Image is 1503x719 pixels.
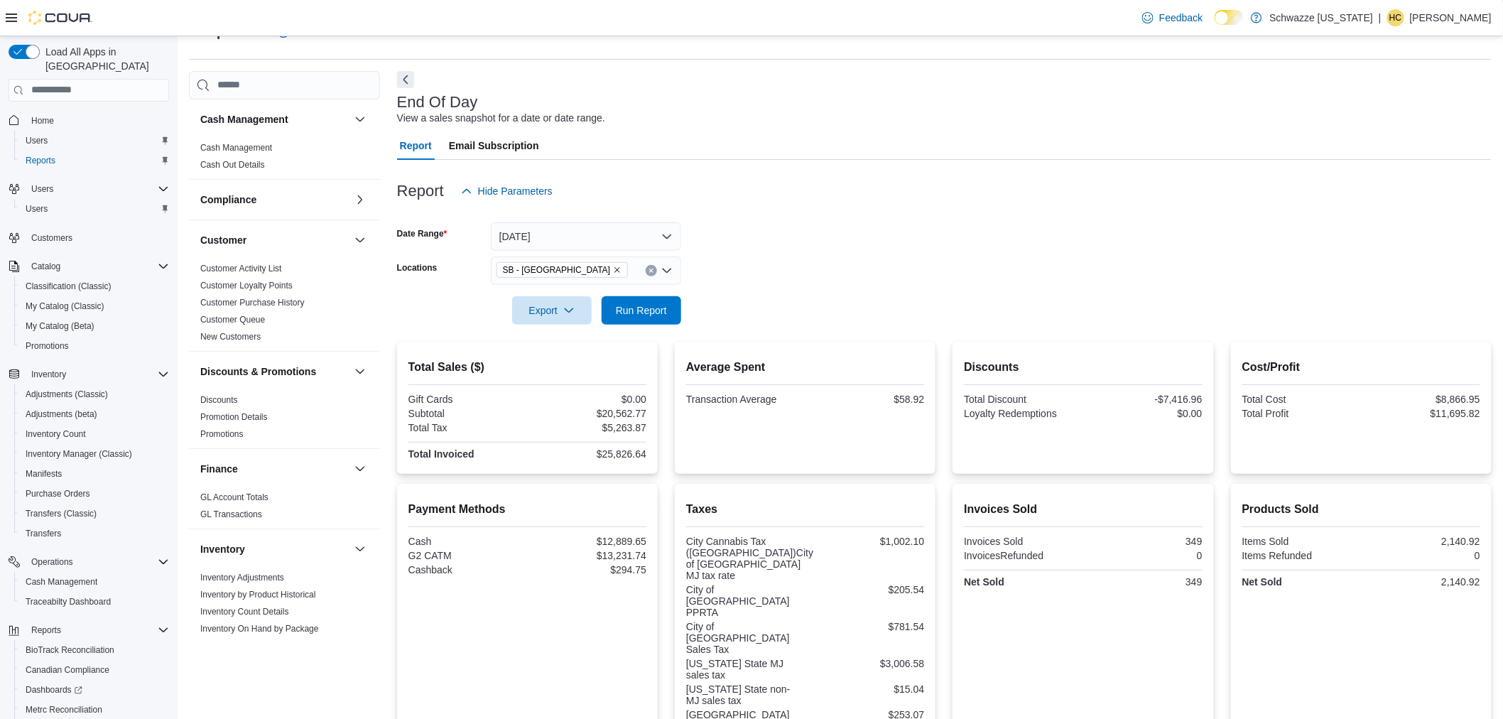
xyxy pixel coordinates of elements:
[686,394,803,405] div: Transaction Average
[200,315,265,325] a: Customer Queue
[408,536,525,547] div: Cash
[14,524,175,544] button: Transfers
[200,623,319,634] span: Inventory On Hand by Package
[31,232,72,244] span: Customers
[31,261,60,272] span: Catalog
[14,484,175,504] button: Purchase Orders
[200,542,349,556] button: Inventory
[819,536,924,547] div: $1,002.10
[661,265,673,276] button: Open list of options
[200,297,305,308] span: Customer Purchase History
[20,573,169,590] span: Cash Management
[1410,9,1492,26] p: [PERSON_NAME]
[14,151,175,171] button: Reports
[26,553,79,571] button: Operations
[1242,394,1359,405] div: Total Cost
[408,408,525,419] div: Subtotal
[200,428,244,440] span: Promotions
[808,658,925,669] div: $3,006.58
[1215,10,1244,25] input: Dark Mode
[400,131,432,160] span: Report
[20,445,138,463] a: Inventory Manager (Classic)
[1242,550,1359,561] div: Items Refunded
[1086,394,1203,405] div: -$7,416.96
[1086,576,1203,588] div: 349
[503,263,610,277] span: SB - [GEOGRAPHIC_DATA]
[352,541,369,558] button: Inventory
[26,229,78,247] a: Customers
[200,233,246,247] h3: Customer
[686,683,803,706] div: [US_STATE] State non-MJ sales tax
[530,564,646,575] div: $294.75
[26,112,169,129] span: Home
[200,263,282,274] span: Customer Activity List
[26,366,72,383] button: Inventory
[200,412,268,422] a: Promotion Details
[26,622,67,639] button: Reports
[26,622,169,639] span: Reports
[1242,536,1359,547] div: Items Sold
[1242,576,1283,588] strong: Net Sold
[3,620,175,640] button: Reports
[14,640,175,660] button: BioTrack Reconciliation
[20,485,96,502] a: Purchase Orders
[964,394,1080,405] div: Total Discount
[1387,9,1404,26] div: Holly Carpenter
[1215,25,1215,26] span: Dark Mode
[14,504,175,524] button: Transfers (Classic)
[3,179,175,199] button: Users
[3,552,175,572] button: Operations
[20,337,169,355] span: Promotions
[26,135,48,146] span: Users
[449,131,539,160] span: Email Subscription
[408,394,525,405] div: Gift Cards
[26,340,69,352] span: Promotions
[14,572,175,592] button: Cash Management
[200,394,238,406] span: Discounts
[20,505,102,522] a: Transfers (Classic)
[14,276,175,296] button: Classification (Classic)
[26,180,169,198] span: Users
[1389,9,1401,26] span: HC
[14,384,175,404] button: Adjustments (Classic)
[964,576,1004,588] strong: Net Sold
[26,203,48,215] span: Users
[20,642,169,659] span: BioTrack Reconciliation
[352,363,369,380] button: Discounts & Promotions
[200,492,268,503] span: GL Account Totals
[1086,408,1203,419] div: $0.00
[200,429,244,439] a: Promotions
[964,359,1202,376] h2: Discounts
[20,132,169,149] span: Users
[200,281,293,291] a: Customer Loyalty Points
[14,680,175,700] a: Dashboards
[408,501,646,518] h2: Payment Methods
[397,111,605,126] div: View a sales snapshot for a date or date range.
[397,183,444,200] h3: Report
[26,389,108,400] span: Adjustments (Classic)
[1269,9,1373,26] p: Schwazze [US_STATE]
[26,301,104,312] span: My Catalog (Classic)
[14,404,175,424] button: Adjustments (beta)
[26,468,62,480] span: Manifests
[26,229,169,247] span: Customers
[20,200,53,217] a: Users
[20,152,169,169] span: Reports
[20,701,169,718] span: Metrc Reconciliation
[20,386,114,403] a: Adjustments (Classic)
[1136,4,1208,32] a: Feedback
[616,303,667,318] span: Run Report
[200,159,265,171] span: Cash Out Details
[26,258,169,275] span: Catalog
[200,624,319,634] a: Inventory On Hand by Package
[352,191,369,208] button: Compliance
[200,112,288,126] h3: Cash Management
[200,509,262,519] a: GL Transactions
[20,318,169,335] span: My Catalog (Beta)
[26,448,132,460] span: Inventory Manager (Classic)
[20,681,88,698] a: Dashboards
[491,222,681,251] button: [DATE]
[200,298,305,308] a: Customer Purchase History
[1242,408,1359,419] div: Total Profit
[352,232,369,249] button: Customer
